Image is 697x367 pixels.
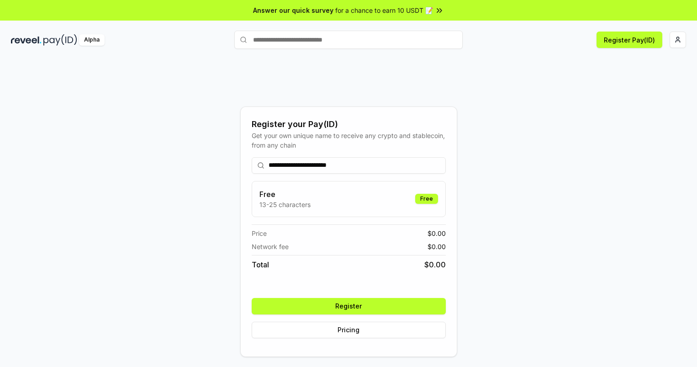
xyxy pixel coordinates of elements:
[11,34,42,46] img: reveel_dark
[43,34,77,46] img: pay_id
[252,229,267,238] span: Price
[259,200,311,209] p: 13-25 characters
[252,259,269,270] span: Total
[252,118,446,131] div: Register your Pay(ID)
[252,242,289,251] span: Network fee
[597,32,662,48] button: Register Pay(ID)
[335,5,433,15] span: for a chance to earn 10 USDT 📝
[79,34,105,46] div: Alpha
[252,322,446,338] button: Pricing
[428,229,446,238] span: $ 0.00
[252,298,446,314] button: Register
[252,131,446,150] div: Get your own unique name to receive any crypto and stablecoin, from any chain
[428,242,446,251] span: $ 0.00
[259,189,311,200] h3: Free
[424,259,446,270] span: $ 0.00
[253,5,333,15] span: Answer our quick survey
[415,194,438,204] div: Free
